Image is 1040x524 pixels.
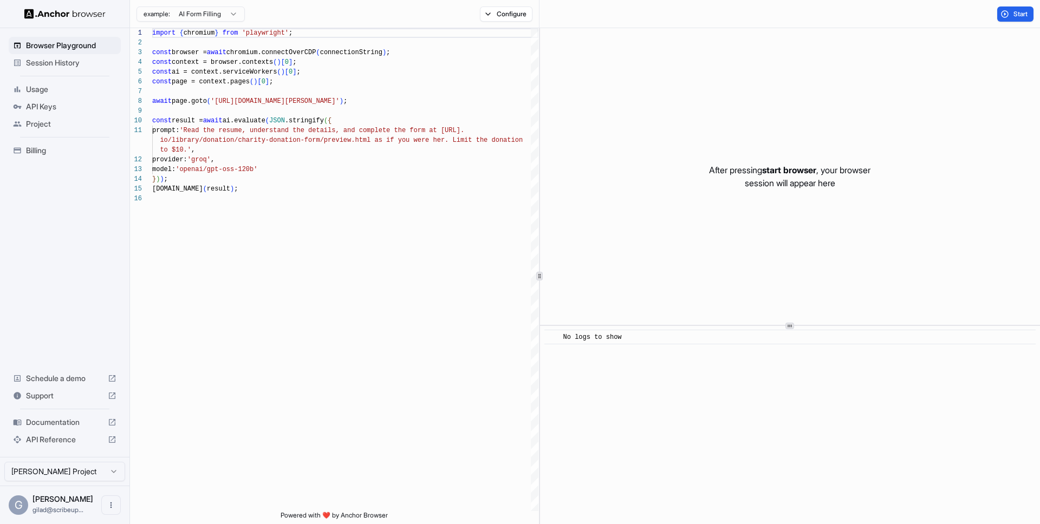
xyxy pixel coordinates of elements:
span: from [223,29,238,37]
span: , [211,156,214,163]
span: ; [292,58,296,66]
span: io/library/donation/charity-donation-form/preview. [160,136,355,144]
span: html as if you were her. Limit the donation [355,136,523,144]
span: Schedule a demo [26,373,103,384]
span: Project [26,119,116,129]
span: Start [1013,10,1029,18]
span: ( [207,97,211,105]
span: page = context.pages [172,78,250,86]
span: ) [253,78,257,86]
span: ) [277,58,281,66]
span: const [152,68,172,76]
div: 16 [130,194,142,204]
span: ) [156,175,160,183]
span: ] [265,78,269,86]
span: provider: [152,156,187,163]
div: API Keys [9,98,121,115]
div: 2 [130,38,142,48]
div: 4 [130,57,142,67]
div: API Reference [9,431,121,448]
div: G [9,495,28,515]
span: API Keys [26,101,116,112]
span: ( [316,49,320,56]
span: ] [292,68,296,76]
div: 7 [130,87,142,96]
span: [ [285,68,289,76]
div: 15 [130,184,142,194]
span: 0 [262,78,265,86]
span: { [179,29,183,37]
span: await [152,97,172,105]
span: ; [164,175,168,183]
span: to $10.' [160,146,191,154]
div: Schedule a demo [9,370,121,387]
span: [ [257,78,261,86]
div: Session History [9,54,121,71]
span: browser = [172,49,207,56]
span: } [152,175,156,183]
p: After pressing , your browser session will appear here [709,163,870,189]
div: 12 [130,155,142,165]
span: ; [234,185,238,193]
span: 'playwright' [242,29,289,37]
div: 8 [130,96,142,106]
div: 5 [130,67,142,77]
span: ) [281,68,285,76]
span: Documentation [26,417,103,428]
span: const [152,49,172,56]
button: Start [997,6,1033,22]
span: gilad@scribeup.io [32,506,83,514]
span: ( [250,78,253,86]
span: ( [265,117,269,125]
span: ( [277,68,281,76]
span: ) [160,175,164,183]
span: 'openai/gpt-oss-120b' [175,166,257,173]
div: 1 [130,28,142,38]
div: 13 [130,165,142,174]
div: Billing [9,142,121,159]
div: 6 [130,77,142,87]
span: Usage [26,84,116,95]
div: 14 [130,174,142,184]
span: 0 [285,58,289,66]
span: ( [203,185,207,193]
span: Browser Playground [26,40,116,51]
span: const [152,117,172,125]
span: await [207,49,226,56]
span: Powered with ❤️ by Anchor Browser [281,511,388,524]
span: Gilad Spitzer [32,494,93,503]
span: '[URL][DOMAIN_NAME][PERSON_NAME]' [211,97,340,105]
span: ] [289,58,292,66]
span: 'Read the resume, understand the details, and comp [179,127,374,134]
span: connectionString [320,49,382,56]
span: result = [172,117,203,125]
span: ; [343,97,347,105]
span: page.goto [172,97,207,105]
span: ; [289,29,292,37]
img: Anchor Logo [24,9,106,19]
span: ) [382,49,386,56]
div: 11 [130,126,142,135]
span: ) [340,97,343,105]
span: model: [152,166,175,173]
span: ai.evaluate [223,117,265,125]
div: Support [9,387,121,404]
span: prompt: [152,127,179,134]
span: ​ [550,332,555,343]
span: ai = context.serviceWorkers [172,68,277,76]
button: Open menu [101,495,121,515]
div: Project [9,115,121,133]
span: 'groq' [187,156,211,163]
span: context = browser.contexts [172,58,273,66]
div: Browser Playground [9,37,121,54]
span: import [152,29,175,37]
span: JSON [269,117,285,125]
span: [ [281,58,285,66]
span: const [152,78,172,86]
span: [DOMAIN_NAME] [152,185,203,193]
div: Usage [9,81,121,98]
span: ; [269,78,273,86]
div: Documentation [9,414,121,431]
span: .stringify [285,117,324,125]
span: ) [230,185,234,193]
